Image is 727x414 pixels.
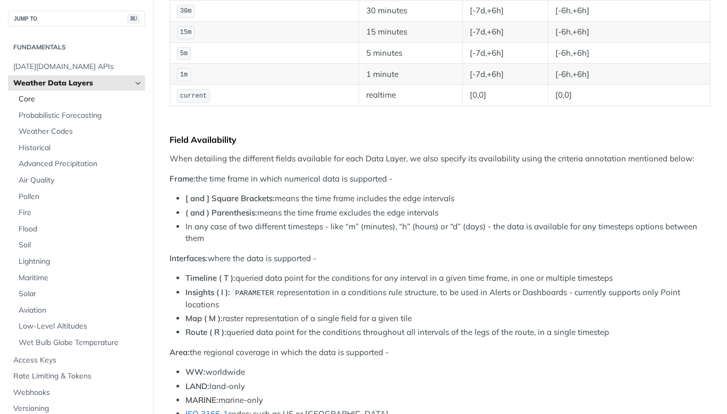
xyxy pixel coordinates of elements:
[13,387,142,398] span: Webhooks
[13,62,142,72] span: [DATE][DOMAIN_NAME] APIs
[185,367,206,377] strong: WW:
[8,385,145,401] a: Webhooks
[462,21,548,42] td: [-7d,+6h]
[170,347,190,357] strong: Area:
[13,140,145,156] a: Historical
[185,193,275,203] strong: [ and ] Square Brackets:
[170,253,208,263] strong: Interfaces:
[13,303,145,318] a: Aviation
[19,143,142,153] span: Historical
[359,64,462,85] td: 1 minute
[8,368,145,384] a: Rate Limiting & Tokens
[185,327,226,337] strong: Route ( R ):
[185,272,711,284] li: queried data point for the conditions for any interval in a given time frame, in one or multiple ...
[13,221,145,237] a: Flood
[13,108,145,124] a: Probabilistic Forecasting
[180,7,192,15] span: 30m
[19,110,142,121] span: Probabilistic Forecasting
[359,42,462,64] td: 5 minutes
[8,75,145,91] a: Weather Data LayersHide subpages for Weather Data Layers
[185,207,711,219] li: means the time frame excludes the edge intervals
[170,134,711,145] div: Field Availability
[185,394,711,407] li: marine-only
[19,208,142,218] span: Fire
[13,335,145,351] a: Wet Bulb Globe Temperature
[185,381,711,393] li: land-only
[19,224,142,235] span: Flood
[13,286,145,302] a: Solar
[462,42,548,64] td: [-7d,+6h]
[13,254,145,270] a: Lightning
[185,313,711,325] li: raster representation of a single field for a given tile
[13,355,142,366] span: Access Keys
[185,273,235,283] strong: Timeline ( T ):
[134,79,142,88] button: Hide subpages for Weather Data Layers
[359,85,462,106] td: realtime
[13,403,142,414] span: Versioning
[19,273,142,283] span: Maritime
[19,240,142,251] span: Soil
[359,21,462,42] td: 15 minutes
[19,321,142,332] span: Low-Level Altitudes
[180,92,207,100] span: current
[548,42,710,64] td: [-6h,+6h]
[19,338,142,348] span: Wet Bulb Globe Temperature
[548,85,710,106] td: [0,0]
[13,156,145,172] a: Advanced Precipitation
[185,208,257,218] strong: ( and ) Parenthesis:
[180,29,192,36] span: 15m
[8,59,145,75] a: [DATE][DOMAIN_NAME] APIs
[548,64,710,85] td: [-6h,+6h]
[8,352,145,368] a: Access Keys
[185,221,711,245] li: In any case of two different timesteps - like “m” (minutes), “h” (hours) or “d” (days) - the data...
[170,347,711,359] p: the regional coverage in which the data is supported -
[19,192,142,202] span: Pollen
[13,124,145,140] a: Weather Codes
[185,287,711,311] li: representation in a conditions rule structure, to be used in Alerts or Dashboards - currently sup...
[19,289,142,299] span: Solar
[128,14,139,23] span: ⌘/
[170,253,711,265] p: where the data is supported -
[19,256,142,267] span: Lightning
[13,205,145,221] a: Fire
[235,289,274,297] span: PARAMETER
[19,175,142,186] span: Air Quality
[170,153,711,165] p: When detailing the different fields available for each Data Layer, we also specify its availabili...
[185,287,230,297] strong: Insights ( I ):
[13,189,145,205] a: Pollen
[180,71,188,79] span: 1m
[13,91,145,107] a: Core
[180,50,188,57] span: 5m
[185,193,711,205] li: means the time frame includes the edge intervals
[548,21,710,42] td: [-6h,+6h]
[359,1,462,22] td: 30 minutes
[170,173,711,185] p: the time frame in which numerical data is supported -
[170,174,196,184] strong: Frame:
[19,305,142,316] span: Aviation
[13,237,145,253] a: Soil
[462,1,548,22] td: [-7d,+6h]
[19,126,142,137] span: Weather Codes
[19,94,142,105] span: Core
[548,1,710,22] td: [-6h,+6h]
[8,11,145,27] button: JUMP TO⌘/
[185,395,218,405] strong: MARINE:
[185,313,223,323] strong: Map ( M ):
[185,326,711,339] li: queried data point for the conditions throughout all intervals of the legs of the route, in a sin...
[13,371,142,382] span: Rate Limiting & Tokens
[185,381,209,391] strong: LAND:
[185,366,711,378] li: worldwide
[462,85,548,106] td: [0,0]
[13,270,145,286] a: Maritime
[13,318,145,334] a: Low-Level Altitudes
[13,78,131,89] span: Weather Data Layers
[19,159,142,169] span: Advanced Precipitation
[8,42,145,52] h2: Fundamentals
[462,64,548,85] td: [-7d,+6h]
[13,172,145,188] a: Air Quality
